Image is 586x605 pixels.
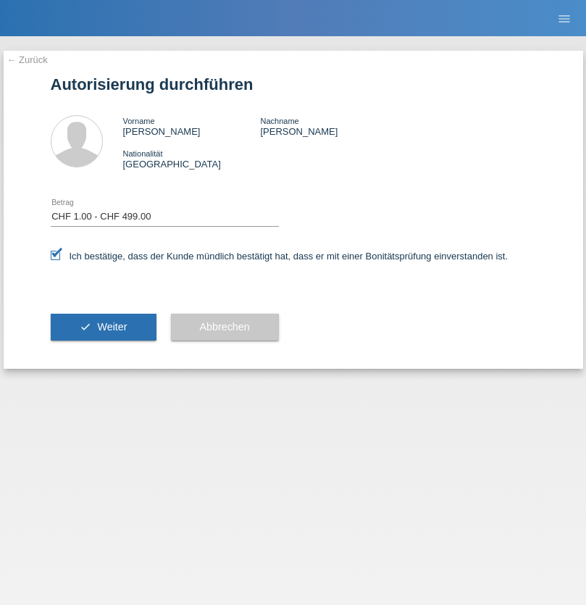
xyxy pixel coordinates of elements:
[97,321,127,333] span: Weiter
[51,314,156,341] button: check Weiter
[51,251,508,262] label: Ich bestätige, dass der Kunde mündlich bestätigt hat, dass er mit einer Bonitätsprüfung einversta...
[260,115,398,137] div: [PERSON_NAME]
[7,54,48,65] a: ← Zurück
[123,149,163,158] span: Nationalität
[80,321,91,333] i: check
[200,321,250,333] span: Abbrechen
[260,117,298,125] span: Nachname
[557,12,572,26] i: menu
[123,148,261,170] div: [GEOGRAPHIC_DATA]
[123,115,261,137] div: [PERSON_NAME]
[550,14,579,22] a: menu
[171,314,279,341] button: Abbrechen
[123,117,155,125] span: Vorname
[51,75,536,93] h1: Autorisierung durchführen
